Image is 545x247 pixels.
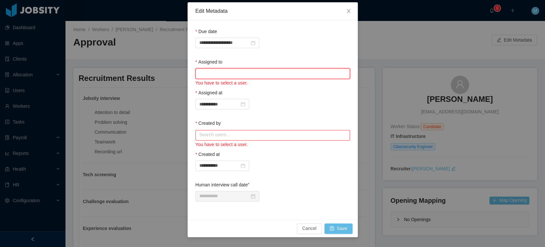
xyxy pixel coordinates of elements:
[297,223,322,234] button: Cancel
[324,223,353,234] button: icon: saveSave
[251,41,255,45] i: icon: calendar
[195,29,217,34] label: Due date
[241,163,245,168] i: icon: calendar
[251,194,255,199] i: icon: calendar
[195,80,350,87] div: You have to select a user.
[195,152,220,157] label: Created at
[195,90,223,95] label: Assigned at
[339,2,358,21] button: Close
[195,59,223,65] label: Assigned to
[195,141,350,148] div: You have to select a user.
[195,182,249,187] label: Human interview call date”
[195,8,350,15] div: Edit Metadata
[346,9,351,14] i: icon: close
[195,121,221,126] label: Created by
[241,102,245,106] i: icon: calendar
